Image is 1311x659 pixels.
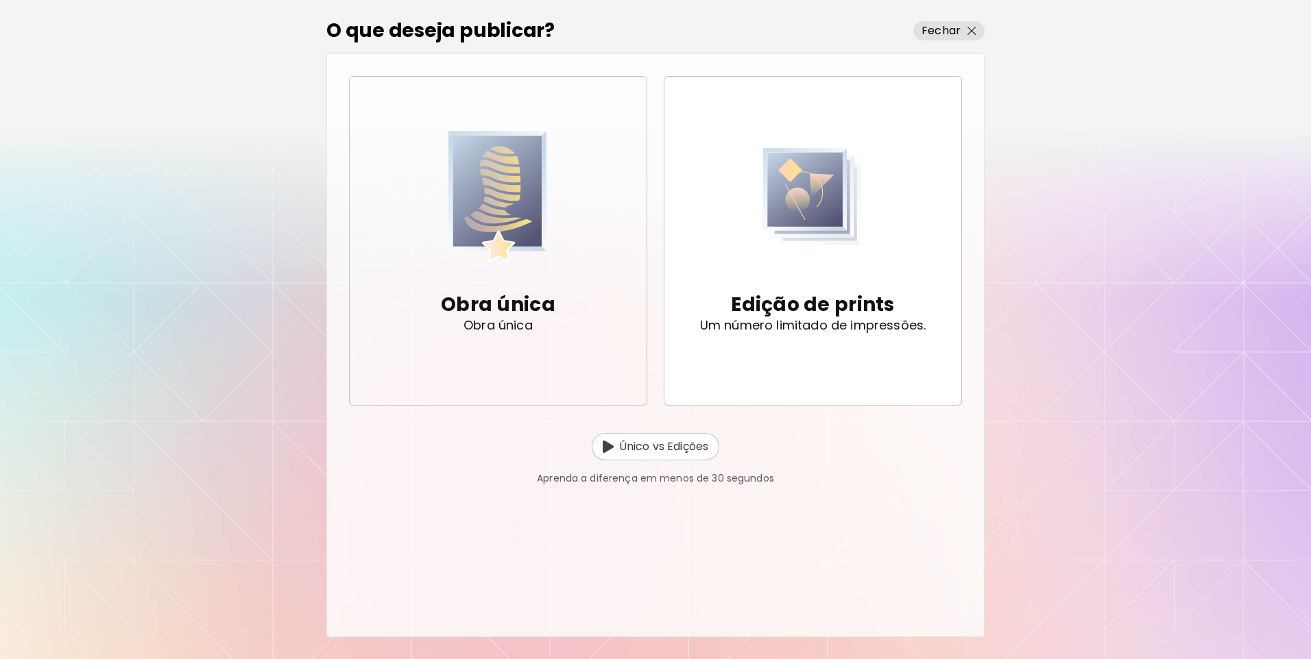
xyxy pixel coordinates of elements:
[537,471,774,486] p: Aprenda a diferença em menos de 30 segundos
[592,433,719,460] button: Unique vs EditionÚnico vs Edições
[731,291,894,319] p: Edição de prints
[664,76,962,406] button: Print EditionEdição de printsUm número limitado de impressões.
[349,76,647,406] button: Unique ArtworkObra únicaObra única
[603,440,614,453] img: Unique vs Edition
[441,291,555,319] p: Obra única
[464,319,533,332] p: Obra única
[448,126,547,267] img: Unique Artwork
[763,126,862,267] img: Print Edition
[700,319,926,332] p: Um número limitado de impressões.
[619,438,708,455] p: Único vs Edições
